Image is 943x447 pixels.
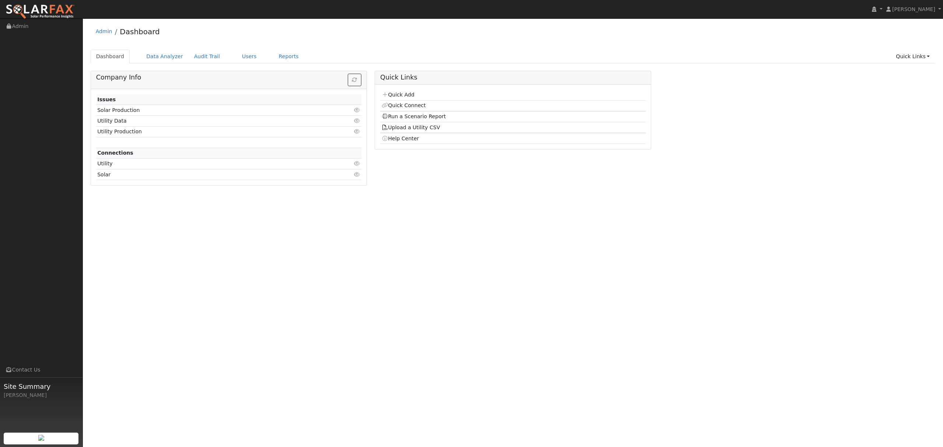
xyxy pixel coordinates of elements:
strong: Connections [97,150,133,156]
a: Users [236,50,262,63]
span: [PERSON_NAME] [892,6,935,12]
td: Utility Data [96,116,319,126]
i: Click to view [354,172,360,177]
i: Click to view [354,129,360,134]
a: Dashboard [120,27,160,36]
i: Click to view [354,161,360,166]
i: Click to view [354,108,360,113]
div: [PERSON_NAME] [4,391,79,399]
td: Solar Production [96,105,319,116]
a: Data Analyzer [141,50,189,63]
a: Audit Trail [189,50,225,63]
span: Site Summary [4,381,79,391]
a: Quick Links [890,50,935,63]
a: Quick Add [382,92,414,98]
a: Run a Scenario Report [382,113,446,119]
td: Solar [96,169,319,180]
img: retrieve [38,435,44,441]
img: SolarFax [6,4,75,20]
h5: Company Info [96,74,361,81]
a: Upload a Utility CSV [382,124,440,130]
td: Utility [96,158,319,169]
a: Dashboard [91,50,130,63]
a: Help Center [382,135,419,141]
h5: Quick Links [380,74,645,81]
a: Quick Connect [382,102,426,108]
a: Reports [273,50,304,63]
strong: Issues [97,96,116,102]
td: Utility Production [96,126,319,137]
a: Admin [96,28,112,34]
i: Click to view [354,118,360,123]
